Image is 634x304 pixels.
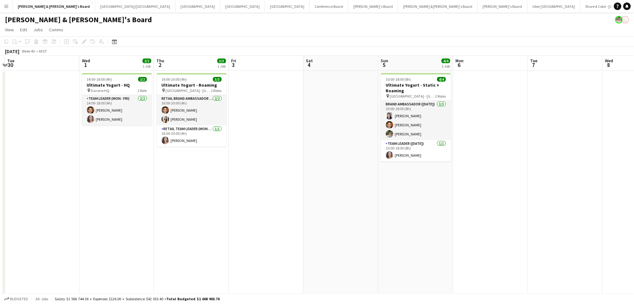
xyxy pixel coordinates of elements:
button: [PERSON_NAME]'s Board [478,0,528,13]
button: [PERSON_NAME]'s Board [348,0,398,13]
span: Budgeted [10,297,28,301]
button: Uber [GEOGRAPHIC_DATA] [528,0,581,13]
button: [GEOGRAPHIC_DATA]/[GEOGRAPHIC_DATA] [95,0,175,13]
button: [PERSON_NAME] & [PERSON_NAME]'s Board [13,0,95,13]
button: [GEOGRAPHIC_DATA] [220,0,265,13]
span: Total Budgeted $1 608 903.76 [166,296,220,301]
button: Conference Board [310,0,348,13]
button: [GEOGRAPHIC_DATA] [175,0,220,13]
button: [GEOGRAPHIC_DATA] [265,0,310,13]
div: Salary $1 566 744.36 + Expenses $126.00 + Subsistence $42 033.40 = [55,296,220,301]
app-user-avatar: Arrence Torres [615,16,623,23]
button: [PERSON_NAME] & [PERSON_NAME]'s Board [398,0,478,13]
app-user-avatar: James Millard [621,16,629,23]
button: Budgeted [3,296,29,302]
span: All jobs [34,296,49,301]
